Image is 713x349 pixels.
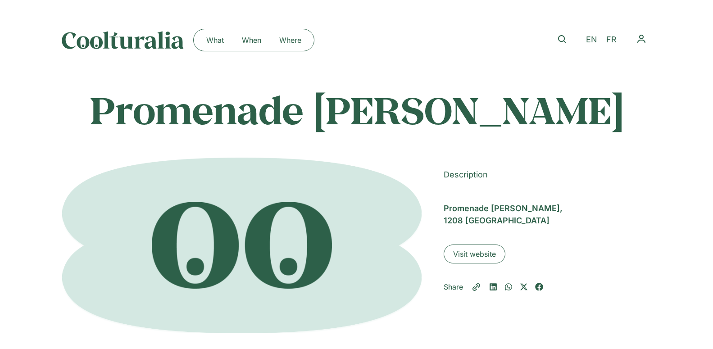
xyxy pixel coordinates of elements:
span: EN [586,35,597,45]
a: EN [581,33,602,46]
p: Share [444,281,463,292]
p: Description [444,168,652,181]
span: FR [606,35,617,45]
a: When [233,33,270,47]
a: Visit website [444,245,505,263]
div: Share on whatsapp [504,283,513,291]
div: Promenade [PERSON_NAME], 1208 [GEOGRAPHIC_DATA] [444,202,652,227]
a: What [197,33,233,47]
h1: Promenade [PERSON_NAME] [62,87,652,132]
nav: Menu [631,29,652,50]
a: Where [270,33,310,47]
div: Share on linkedin [489,283,497,291]
span: Visit website [453,249,496,259]
div: Share on facebook [535,283,543,291]
button: Menu Toggle [631,29,652,50]
a: FR [602,33,621,46]
div: Share on x-twitter [520,283,528,291]
nav: Menu [197,33,310,47]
